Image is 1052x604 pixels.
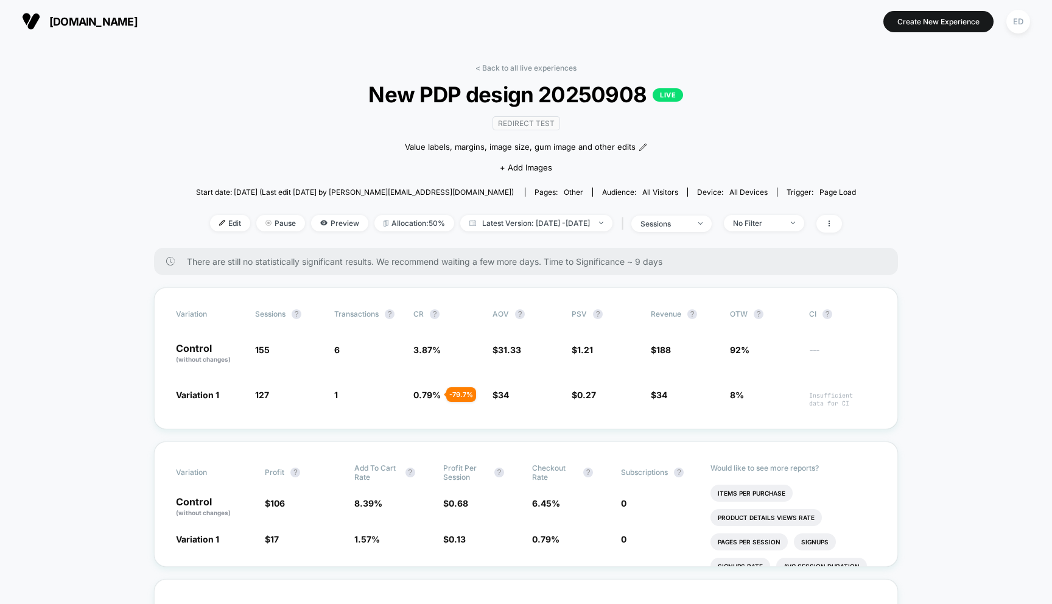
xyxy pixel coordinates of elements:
button: ? [583,468,593,477]
span: All Visitors [642,188,678,197]
span: CR [413,309,424,318]
div: Trigger: [787,188,856,197]
span: $ [493,345,521,355]
div: Audience: [602,188,678,197]
span: 0.79 % [532,534,559,544]
span: 17 [270,534,279,544]
button: ? [290,468,300,477]
button: ? [754,309,763,319]
img: edit [219,220,225,226]
span: $ [443,498,468,508]
img: rebalance [384,220,388,226]
span: Variation 1 [176,534,219,544]
a: < Back to all live experiences [475,63,577,72]
button: ? [494,468,504,477]
button: ? [687,309,697,319]
span: Sessions [255,309,286,318]
span: Page Load [819,188,856,197]
span: Insufficient data for CI [809,392,876,407]
span: New PDP design 20250908 [229,82,822,107]
span: 31.33 [498,345,521,355]
span: AOV [493,309,509,318]
span: 155 [255,345,270,355]
span: $ [572,345,593,355]
span: Preview [311,215,368,231]
span: (without changes) [176,356,231,363]
div: ED [1006,10,1030,33]
button: ED [1003,9,1034,34]
div: Pages: [535,188,583,197]
span: Variation [176,309,243,319]
p: LIVE [653,88,683,102]
button: ? [385,309,394,319]
span: other [564,188,583,197]
span: Subscriptions [621,468,668,477]
span: $ [443,534,466,544]
button: ? [593,309,603,319]
div: - 79.7 % [446,387,476,402]
span: Pause [256,215,305,231]
span: 106 [270,498,285,508]
span: $ [265,534,279,544]
img: Visually logo [22,12,40,30]
span: Device: [687,188,777,197]
span: 6.45 % [532,498,560,508]
span: 1 [334,390,338,400]
li: Product Details Views Rate [710,509,822,526]
span: Start date: [DATE] (Last edit [DATE] by [PERSON_NAME][EMAIL_ADDRESS][DOMAIN_NAME]) [196,188,514,197]
div: sessions [640,219,689,228]
span: 3.87 % [413,345,441,355]
span: 1.21 [577,345,593,355]
div: No Filter [733,219,782,228]
span: + Add Images [500,163,552,172]
span: $ [493,390,509,400]
span: $ [265,498,285,508]
span: all devices [729,188,768,197]
span: 0.68 [449,498,468,508]
span: Redirect Test [493,116,560,130]
p: Would like to see more reports? [710,463,877,472]
button: ? [515,309,525,319]
li: Items Per Purchase [710,485,793,502]
span: 6 [334,345,340,355]
span: Allocation: 50% [374,215,454,231]
span: 0 [621,534,626,544]
span: There are still no statistically significant results. We recommend waiting a few more days . Time... [187,256,874,267]
span: 0.79 % [413,390,441,400]
span: Add To Cart Rate [354,463,399,482]
span: Variation [176,463,243,482]
span: 0 [621,498,626,508]
span: 0.27 [577,390,596,400]
img: end [265,220,272,226]
span: Latest Version: [DATE] - [DATE] [460,215,612,231]
span: Profit Per Session [443,463,488,482]
span: 34 [498,390,509,400]
button: ? [405,468,415,477]
img: end [599,222,603,224]
li: Avg Session Duration [776,558,867,575]
img: end [698,222,703,225]
span: 92% [730,345,749,355]
p: Control [176,343,243,364]
span: [DOMAIN_NAME] [49,15,138,28]
span: Value labels, margins, image size, gum image and other edits [405,141,636,153]
li: Signups [794,533,836,550]
button: Create New Experience [883,11,994,32]
button: ? [674,468,684,477]
span: $ [651,345,671,355]
span: 188 [656,345,671,355]
button: ? [822,309,832,319]
span: 34 [656,390,667,400]
span: 8.39 % [354,498,382,508]
span: 1.57 % [354,534,380,544]
span: PSV [572,309,587,318]
button: ? [430,309,440,319]
span: OTW [730,309,797,319]
span: Edit [210,215,250,231]
button: ? [292,309,301,319]
p: Control [176,497,253,518]
span: | [619,215,631,233]
span: Variation 1 [176,390,219,400]
span: Transactions [334,309,379,318]
span: Checkout Rate [532,463,577,482]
